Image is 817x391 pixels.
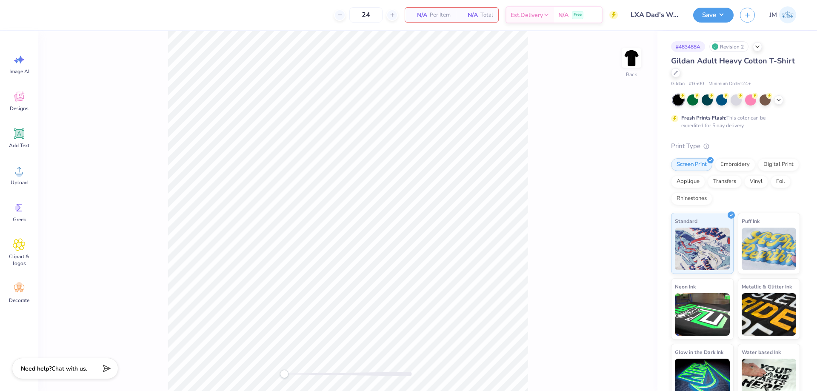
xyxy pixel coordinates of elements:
span: Clipart & logos [5,253,33,267]
div: Digital Print [758,158,799,171]
span: Image AI [9,68,29,75]
a: JM [766,6,800,23]
img: Joshua Macky Gaerlan [779,6,796,23]
div: Revision 2 [709,41,748,52]
strong: Need help? [21,365,51,373]
span: Upload [11,179,28,186]
span: JM [769,10,777,20]
input: – – [349,7,383,23]
div: Vinyl [744,175,768,188]
img: Standard [675,228,730,270]
img: Back [623,49,640,66]
span: Metallic & Glitter Ink [742,282,792,291]
div: Screen Print [671,158,712,171]
div: Accessibility label [280,370,289,378]
span: N/A [461,11,478,20]
div: Transfers [708,175,742,188]
span: Decorate [9,297,29,304]
div: Rhinestones [671,192,712,205]
span: Glow in the Dark Ink [675,348,723,357]
img: Neon Ink [675,293,730,336]
span: Per Item [430,11,451,20]
div: Foil [771,175,791,188]
span: Total [480,11,493,20]
img: Puff Ink [742,228,797,270]
span: Add Text [9,142,29,149]
input: Untitled Design [624,6,687,23]
span: N/A [558,11,568,20]
span: Water based Ink [742,348,781,357]
strong: Fresh Prints Flash: [681,114,726,121]
span: Free [574,12,582,18]
span: Greek [13,216,26,223]
button: Save [693,8,734,23]
span: Gildan [671,80,685,88]
div: Print Type [671,141,800,151]
span: Standard [675,217,697,225]
span: Minimum Order: 24 + [708,80,751,88]
span: Chat with us. [51,365,87,373]
span: Neon Ink [675,282,696,291]
span: Puff Ink [742,217,760,225]
div: # 483488A [671,41,705,52]
span: Designs [10,105,29,112]
span: Gildan Adult Heavy Cotton T-Shirt [671,56,795,66]
div: This color can be expedited for 5 day delivery. [681,114,786,129]
img: Metallic & Glitter Ink [742,293,797,336]
div: Back [626,71,637,78]
div: Applique [671,175,705,188]
span: # G500 [689,80,704,88]
span: N/A [410,11,427,20]
span: Est. Delivery [511,11,543,20]
div: Embroidery [715,158,755,171]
